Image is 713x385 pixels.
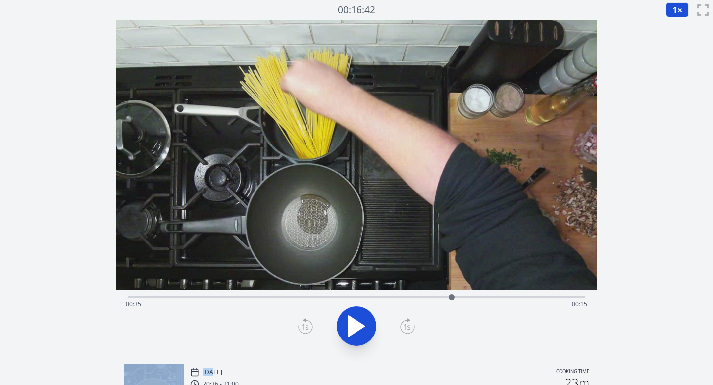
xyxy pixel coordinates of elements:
span: 1 [672,4,677,16]
p: [DATE] [203,368,222,376]
span: 00:15 [572,300,587,308]
button: 1× [666,2,689,17]
a: 00:16:42 [338,3,375,17]
p: Cooking time [556,368,589,377]
span: 00:35 [126,300,141,308]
